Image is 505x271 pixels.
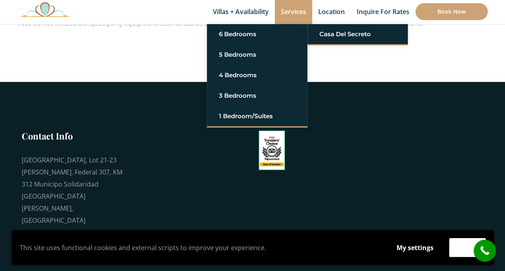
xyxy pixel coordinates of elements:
img: Tripadvisor [259,131,285,170]
button: Accept [449,238,486,257]
a: 5 Bedrooms [219,47,295,62]
a: 4 Bedrooms [219,68,295,82]
i: call [476,242,494,260]
a: 3 Bedrooms [219,88,295,103]
h3: Contact Info [22,130,126,142]
img: Awesome Logo [18,2,72,17]
a: call [474,240,496,262]
a: 6 Bedrooms [219,27,295,41]
div: [GEOGRAPHIC_DATA], Lot 21-23 [PERSON_NAME]. Federal 307, KM 312 Municipo Solidaridad [GEOGRAPHIC_... [22,154,126,226]
p: This site uses functional cookies and external scripts to improve your experience. [20,242,381,254]
a: 1 Bedroom/Suites [219,109,295,123]
button: My settings [389,238,441,257]
a: Book Now [415,3,488,20]
a: Casa del Secreto [319,27,396,41]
